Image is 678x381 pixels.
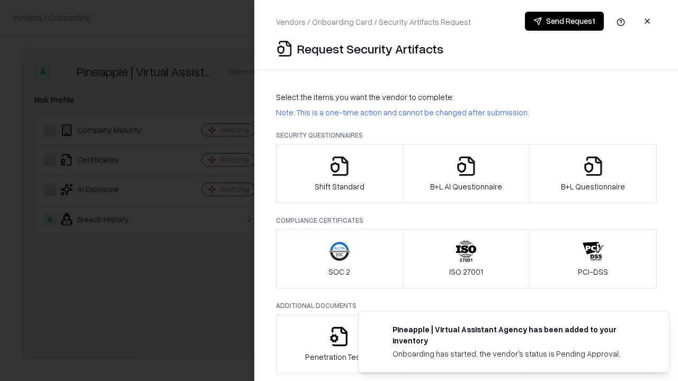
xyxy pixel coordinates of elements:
[328,266,350,277] p: SOC 2
[371,324,384,337] img: trypineapple.com
[525,12,604,31] button: Send Request
[529,229,657,288] button: PCI-DSS
[392,324,644,346] div: Pineapple | Virtual Assistant Agency has been added to your inventory
[276,16,471,28] p: Vendors / Onboarding Card / Security Artifacts Request
[276,216,657,225] p: Compliance Certificates
[315,181,364,192] p: Shift Standard
[578,266,608,277] p: PCI-DSS
[403,144,530,203] button: B+L AI Questionnaire
[297,40,443,57] p: Request Security Artifacts
[276,107,657,118] p: Note: This is a one-time action and cannot be changed after submission.
[529,144,657,203] button: B+L Questionnaire
[430,181,502,192] p: B+L AI Questionnaire
[276,301,657,310] p: Additional Documents
[276,144,403,203] button: Shift Standard
[392,348,644,359] div: Onboarding has started, the vendor's status is Pending Approval.
[276,131,657,140] p: Security Questionnaires
[449,266,483,277] p: ISO 27001
[276,92,657,103] p: Select the items you want the vendor to complete:
[276,314,403,374] button: Penetration Testing
[403,229,530,288] button: ISO 27001
[305,351,373,362] p: Penetration Testing
[276,229,403,288] button: SOC 2
[561,181,625,192] p: B+L Questionnaire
